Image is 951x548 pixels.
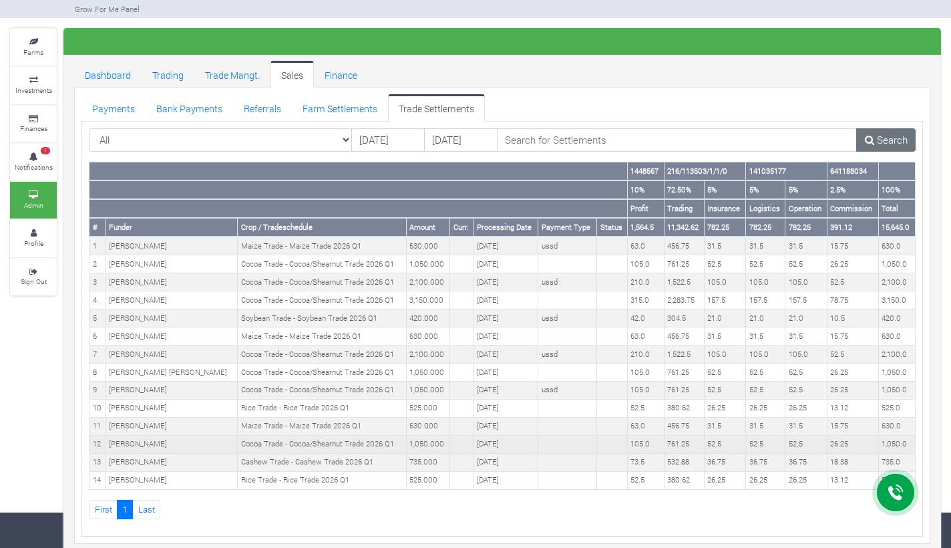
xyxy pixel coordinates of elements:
[746,417,785,435] td: 31.5
[473,291,538,309] td: [DATE]
[106,471,238,489] td: [PERSON_NAME]
[664,346,704,364] td: 1,522.5
[89,273,106,291] td: 3
[827,453,878,471] td: 18.38
[238,291,407,309] td: Cocoa Trade - Cocoa/Shearnut Trade 2026 Q1
[704,364,745,382] td: 52.5
[627,273,664,291] td: 210.0
[785,180,827,199] th: 5%
[406,417,450,435] td: 630.000
[785,346,827,364] td: 105.0
[238,346,407,364] td: Cocoa Trade - Cocoa/Shearnut Trade 2026 Q1
[827,364,878,382] td: 26.25
[746,255,785,273] td: 52.5
[785,309,827,327] td: 21.0
[406,471,450,489] td: 525.000
[81,94,146,121] a: Payments
[664,218,704,237] th: 11,342.62
[538,346,597,364] td: ussd
[664,162,746,180] th: 216/113503/1/1/0
[827,237,878,255] td: 15.75
[238,255,407,273] td: Cocoa Trade - Cocoa/Shearnut Trade 2026 Q1
[664,291,704,309] td: 2,283.75
[627,435,664,453] td: 105.0
[878,237,915,255] td: 630.0
[15,162,53,172] small: Notifications
[89,471,106,489] td: 14
[117,500,133,519] a: 1
[406,255,450,273] td: 1,050.000
[106,399,238,417] td: [PERSON_NAME]
[664,180,704,199] th: 72.50%
[827,162,878,180] th: 641188034
[746,364,785,382] td: 52.5
[627,399,664,417] td: 52.5
[406,435,450,453] td: 1,050.000
[664,435,704,453] td: 761.25
[597,218,627,237] th: Status
[878,218,915,237] th: 15,645.0
[10,259,57,295] a: Sign Out
[746,435,785,453] td: 52.5
[15,86,52,95] small: Investments
[878,381,915,399] td: 1,050.0
[106,453,238,471] td: [PERSON_NAME]
[704,237,745,255] td: 31.5
[627,327,664,346] td: 63.0
[89,381,106,399] td: 9
[785,435,827,453] td: 52.5
[878,180,915,199] th: 100%
[746,237,785,255] td: 31.5
[827,291,878,309] td: 78.75
[746,291,785,309] td: 157.5
[538,273,597,291] td: ussd
[406,381,450,399] td: 1,050.000
[746,162,827,180] th: 141035177
[89,453,106,471] td: 13
[473,399,538,417] td: [DATE]
[878,364,915,382] td: 1,050.0
[704,381,745,399] td: 52.5
[106,237,238,255] td: [PERSON_NAME]
[746,381,785,399] td: 52.5
[89,327,106,346] td: 6
[627,346,664,364] td: 210.0
[538,218,597,237] th: Payment Type
[827,327,878,346] td: 15.75
[785,453,827,471] td: 36.75
[827,346,878,364] td: 52.5
[238,327,407,346] td: Maize Trade - Maize Trade 2026 Q1
[878,327,915,346] td: 630.0
[664,199,704,218] th: Trading
[24,200,43,210] small: Admin
[450,218,473,237] th: Curr.
[106,309,238,327] td: [PERSON_NAME]
[878,199,915,218] th: Total
[497,128,858,152] input: Search for Settlements
[89,237,106,255] td: 1
[538,381,597,399] td: ussd
[878,399,915,417] td: 525.0
[746,309,785,327] td: 21.0
[878,273,915,291] td: 2,100.0
[704,399,745,417] td: 26.25
[538,237,597,255] td: ussd
[746,199,785,218] th: Logistics
[704,255,745,273] td: 52.5
[89,291,106,309] td: 4
[473,453,538,471] td: [DATE]
[406,453,450,471] td: 735.000
[785,199,827,218] th: Operation
[146,94,233,121] a: Bank Payments
[142,61,194,88] a: Trading
[424,128,498,152] input: DD/MM/YYYY
[627,180,664,199] th: 10%
[664,453,704,471] td: 532.88
[664,399,704,417] td: 380.62
[827,417,878,435] td: 15.75
[704,417,745,435] td: 31.5
[664,364,704,382] td: 761.25
[24,239,43,248] small: Profile
[878,435,915,453] td: 1,050.0
[194,61,270,88] a: Trade Mangt.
